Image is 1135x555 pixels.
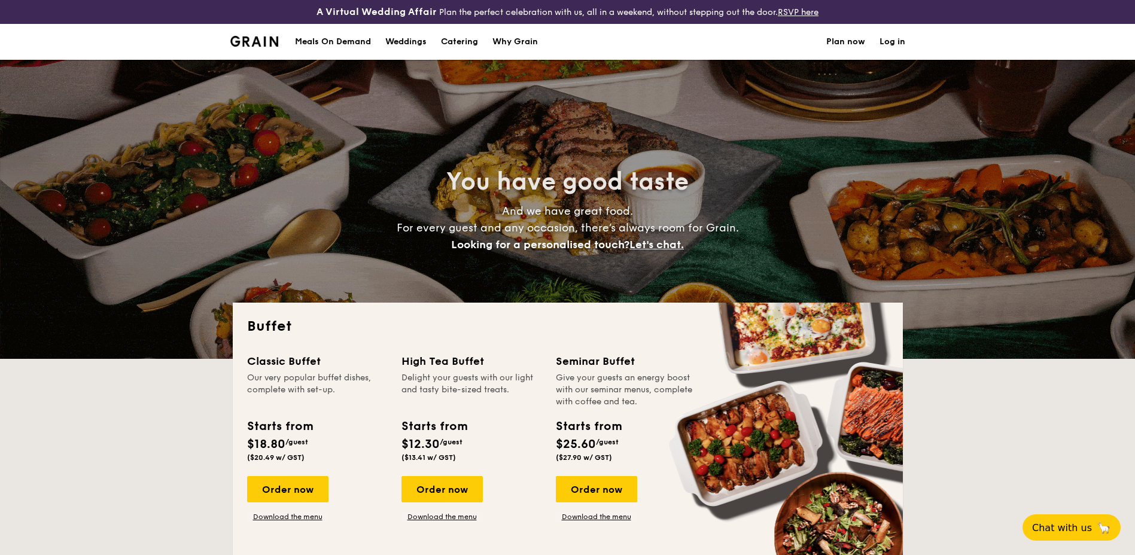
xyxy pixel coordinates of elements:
[247,317,888,336] h2: Buffet
[492,24,538,60] div: Why Grain
[441,24,478,60] h1: Catering
[556,512,637,522] a: Download the menu
[401,453,456,462] span: ($13.41 w/ GST)
[247,353,387,370] div: Classic Buffet
[385,24,427,60] div: Weddings
[285,438,308,446] span: /guest
[556,353,696,370] div: Seminar Buffet
[288,24,378,60] a: Meals On Demand
[401,353,541,370] div: High Tea Buffet
[1097,521,1111,535] span: 🦙
[556,476,637,502] div: Order now
[247,417,312,435] div: Starts from
[247,453,305,462] span: ($20.49 w/ GST)
[434,24,485,60] a: Catering
[230,36,279,47] img: Grain
[1023,514,1121,541] button: Chat with us🦙
[247,437,285,452] span: $18.80
[397,205,739,251] span: And we have great food. For every guest and any occasion, there’s always room for Grain.
[556,372,696,408] div: Give your guests an energy boost with our seminar menus, complete with coffee and tea.
[317,5,437,19] h4: A Virtual Wedding Affair
[556,437,596,452] span: $25.60
[440,438,462,446] span: /guest
[401,512,483,522] a: Download the menu
[223,5,912,19] div: Plan the perfect celebration with us, all in a weekend, without stepping out the door.
[378,24,434,60] a: Weddings
[401,372,541,408] div: Delight your guests with our light and tasty bite-sized treats.
[247,372,387,408] div: Our very popular buffet dishes, complete with set-up.
[247,512,328,522] a: Download the menu
[556,453,612,462] span: ($27.90 w/ GST)
[556,417,621,435] div: Starts from
[1032,522,1092,533] span: Chat with us
[629,238,684,251] span: Let's chat.
[880,24,905,60] a: Log in
[401,417,467,435] div: Starts from
[778,7,818,17] a: RSVP here
[247,476,328,502] div: Order now
[451,238,629,251] span: Looking for a personalised touch?
[446,167,689,196] span: You have good taste
[485,24,545,60] a: Why Grain
[295,24,371,60] div: Meals On Demand
[401,476,483,502] div: Order now
[826,24,865,60] a: Plan now
[230,36,279,47] a: Logotype
[401,437,440,452] span: $12.30
[596,438,619,446] span: /guest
